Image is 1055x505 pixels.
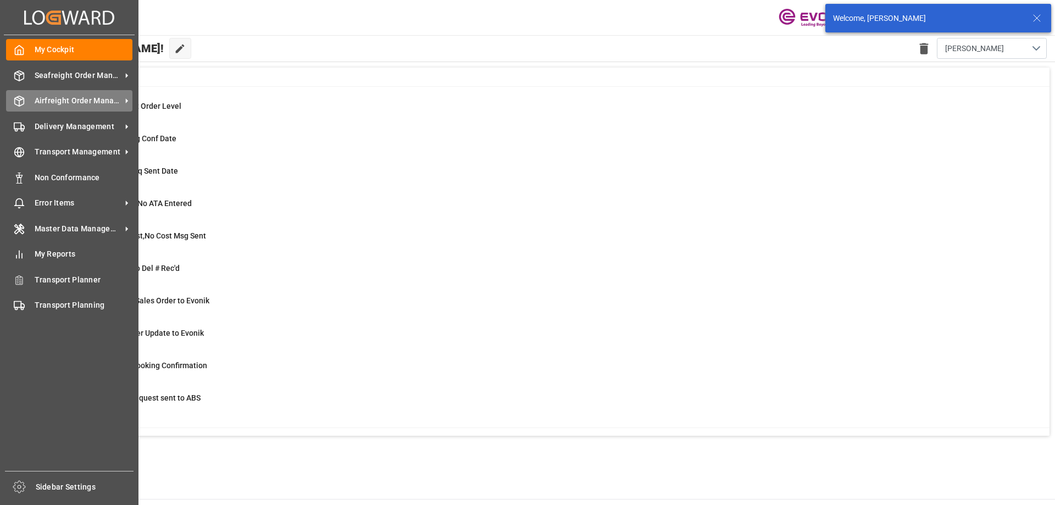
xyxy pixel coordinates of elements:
a: 0Pending Bkg Request sent to ABSShipment [57,392,1036,415]
div: Welcome, [PERSON_NAME] [833,13,1022,24]
span: Transport Planner [35,274,133,286]
a: Non Conformance [6,167,132,188]
a: 0Error Sales Order Update to EvonikShipment [57,328,1036,351]
span: Hello [PERSON_NAME]! [46,38,164,59]
span: ETD>3 Days Past,No Cost Msg Sent [84,231,206,240]
a: 16ABS: No Bkg Req Sent DateShipment [57,165,1036,188]
span: My Reports [35,248,133,260]
span: [PERSON_NAME] [945,43,1004,54]
a: Transport Planner [6,269,132,290]
img: Evonik-brand-mark-Deep-Purple-RGB.jpeg_1700498283.jpeg [779,8,850,27]
span: Error Items [35,197,121,209]
span: Delivery Management [35,121,121,132]
span: Seafreight Order Management [35,70,121,81]
span: Non Conformance [35,172,133,184]
span: ABS: Missing Booking Confirmation [84,361,207,370]
span: Transport Planning [35,299,133,311]
a: My Cockpit [6,39,132,60]
a: 13ETA > 10 Days , No ATA EnteredShipment [57,198,1036,221]
a: 31ETD>3 Days Past,No Cost Msg SentShipment [57,230,1036,253]
span: Airfreight Order Management [35,95,121,107]
span: Pending Bkg Request sent to ABS [84,393,201,402]
button: open menu [937,38,1047,59]
span: Sidebar Settings [36,481,134,493]
span: My Cockpit [35,44,133,56]
a: 5ETD < 3 Days,No Del # Rec'dShipment [57,263,1036,286]
a: 17ABS: Missing Booking ConfirmationShipment [57,360,1036,383]
span: Error on Initial Sales Order to Evonik [84,296,209,305]
span: Master Data Management [35,223,121,235]
a: 48ABS: No Init Bkg Conf DateShipment [57,133,1036,156]
a: 4Main-Leg Shipment # Error [57,425,1036,448]
span: Transport Management [35,146,121,158]
span: Error Sales Order Update to Evonik [84,329,204,337]
a: My Reports [6,243,132,265]
a: 0MOT Missing at Order LevelSales Order-IVPO [57,101,1036,124]
a: Transport Planning [6,295,132,316]
a: 1Error on Initial Sales Order to EvonikShipment [57,295,1036,318]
